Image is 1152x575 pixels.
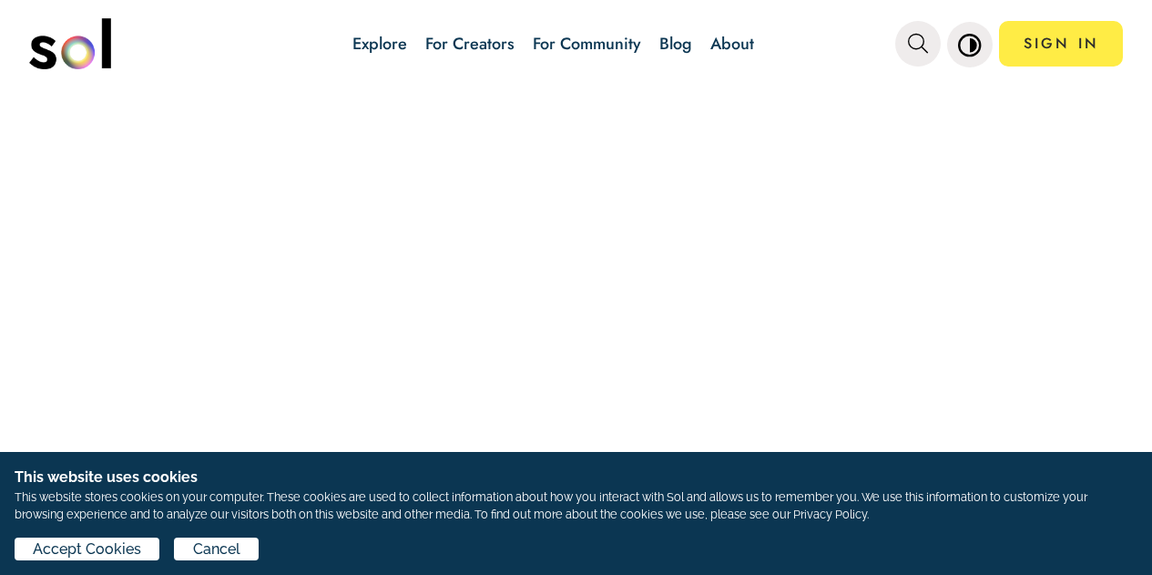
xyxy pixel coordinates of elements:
[33,539,141,560] span: Accept Cookies
[533,32,641,56] a: For Community
[29,12,1124,76] nav: main navigation
[15,467,1137,488] h1: This website uses cookies
[710,32,754,56] a: About
[174,538,258,560] button: Cancel
[425,32,515,56] a: For Creators
[15,488,1137,523] p: This website stores cookies on your computer. These cookies are used to collect information about...
[659,32,692,56] a: Blog
[999,21,1123,67] a: SIGN IN
[15,538,159,560] button: Accept Cookies
[193,539,240,560] span: Cancel
[29,18,111,69] img: logo
[352,32,407,56] a: Explore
